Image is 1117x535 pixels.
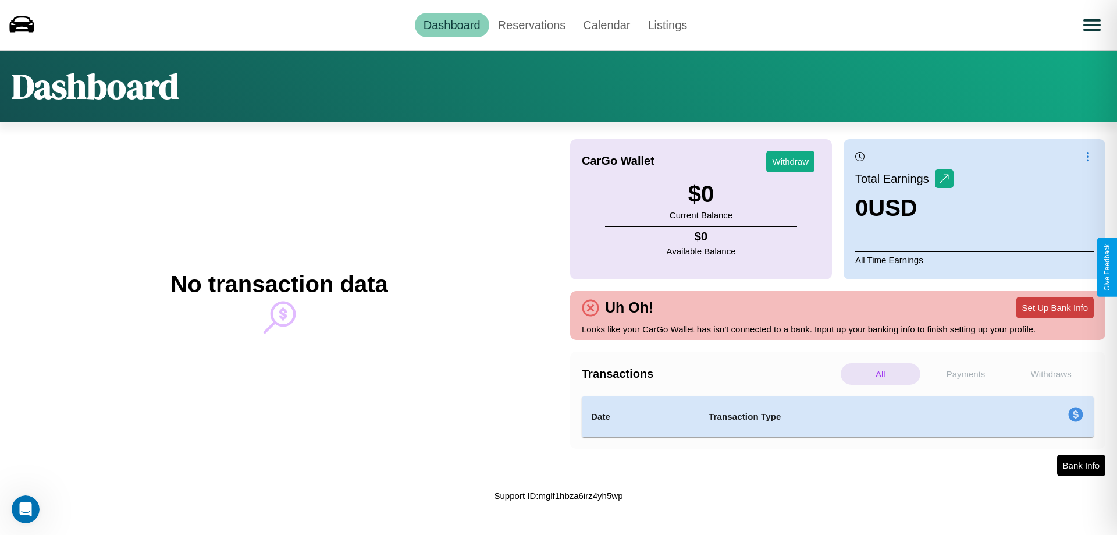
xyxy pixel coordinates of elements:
[591,410,690,424] h4: Date
[1103,244,1111,291] div: Give Feedback
[670,207,732,223] p: Current Balance
[574,13,639,37] a: Calendar
[841,363,920,385] p: All
[1076,9,1108,41] button: Open menu
[599,299,659,316] h4: Uh Oh!
[855,195,954,221] h3: 0 USD
[766,151,814,172] button: Withdraw
[639,13,696,37] a: Listings
[170,271,387,297] h2: No transaction data
[489,13,575,37] a: Reservations
[12,495,40,523] iframe: Intercom live chat
[1016,297,1094,318] button: Set Up Bank Info
[12,62,179,110] h1: Dashboard
[926,363,1006,385] p: Payments
[582,396,1094,437] table: simple table
[1057,455,1105,476] button: Bank Info
[667,230,736,243] h4: $ 0
[582,367,838,381] h4: Transactions
[855,251,1094,268] p: All Time Earnings
[415,13,489,37] a: Dashboard
[582,154,654,168] h4: CarGo Wallet
[495,488,623,504] p: Support ID: mglf1hbza6irz4yh5wp
[582,321,1094,337] p: Looks like your CarGo Wallet has isn't connected to a bank. Input up your banking info to finish ...
[670,181,732,207] h3: $ 0
[1011,363,1091,385] p: Withdraws
[667,243,736,259] p: Available Balance
[855,168,935,189] p: Total Earnings
[709,410,973,424] h4: Transaction Type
